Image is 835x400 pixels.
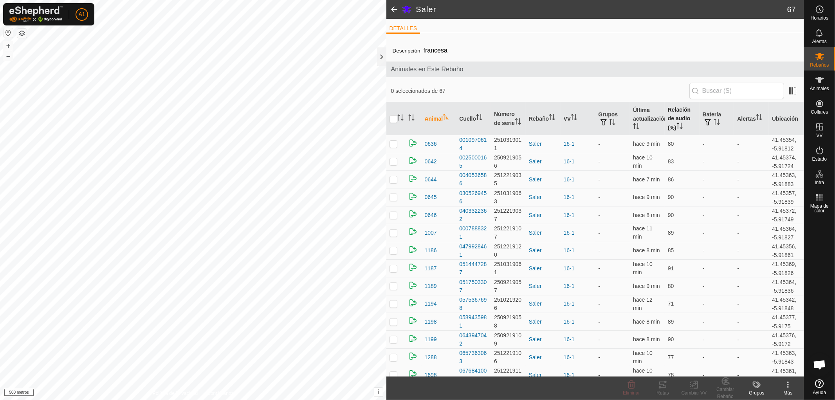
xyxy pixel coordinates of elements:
font: hace 8 min [633,212,660,218]
font: 2509219056 [494,154,521,169]
font: 41.45374, -5.91724 [772,154,796,169]
font: 2509219109 [494,332,521,347]
span: 10 de septiembre de 2025, 12:52 [633,194,660,200]
button: Capas del Mapa [17,29,27,38]
font: 41.45363, -5.91883 [772,172,796,187]
a: 16-1 [564,319,575,325]
font: 77 [668,354,674,360]
font: 0514447287 [459,261,487,275]
font: Política de Privacidad [153,391,198,396]
img: regresando en [408,262,418,272]
font: - [598,248,600,254]
img: regresando en [408,156,418,165]
font: 1189 [425,283,437,289]
button: Restablecer mapa [4,28,13,38]
img: regresando en [408,281,418,290]
font: 0010970614 [459,137,487,151]
a: 16-1 [564,176,575,183]
button: + [4,41,13,51]
font: Saler [529,194,542,200]
div: Chat abierto [808,353,831,376]
font: Batería [703,111,721,118]
font: - [703,212,705,218]
font: - [737,176,739,183]
font: hace 10 min [633,154,653,169]
p-sorticon: Activar para ordenar [756,115,762,121]
font: Collares [811,109,828,115]
font: - [737,248,739,254]
font: Saler [529,141,542,147]
font: 2510319063 [494,190,521,205]
a: Política de Privacidad [153,390,198,397]
font: 41.45376, -5.9172 [772,332,796,347]
p-sorticon: Activar para ordenar [515,119,521,126]
img: regresando en [408,192,418,201]
font: Saler [416,5,436,14]
font: hace 7 min [633,176,660,183]
font: - [737,265,739,271]
font: 1199 [425,336,437,342]
p-sorticon: Activar para ordenar [633,124,639,130]
img: regresando en [408,298,418,308]
font: 41.45363, -5.91843 [772,350,796,365]
font: Grupos [598,111,618,118]
img: regresando en [408,227,418,236]
font: 16-1 [564,354,575,360]
img: regresando en [408,138,418,148]
font: - [703,159,705,165]
font: Saler [529,283,542,289]
a: 16-1 [564,247,575,253]
font: 0643947042 [459,332,487,347]
font: DETALLES [390,25,417,31]
font: francesa [424,47,447,54]
font: 0575367698 [459,297,487,311]
font: 2510219206 [494,297,521,311]
font: - [598,194,600,201]
p-sorticon: Activar para ordenar [476,115,482,121]
font: 85 [668,247,674,253]
font: VV [564,116,571,122]
font: Saler [529,300,542,307]
font: - [598,176,600,183]
font: 71 [668,300,674,307]
font: - [703,354,705,360]
font: 16-1 [564,300,575,307]
a: 16-1 [564,212,575,218]
font: Relación de audio (%) [668,107,691,130]
font: 0636 [425,141,437,147]
span: 10 de septiembre de 2025, 12:49 [633,297,653,311]
font: - [737,194,739,201]
span: 10 de septiembre de 2025, 12:51 [633,261,653,275]
font: Animal [425,116,443,122]
font: 16-1 [564,230,575,236]
a: 16-1 [564,372,575,378]
font: 41.45361, -5.91815 [772,367,796,382]
font: - [598,159,600,165]
font: - [598,230,600,236]
font: hace 11 min [633,225,653,240]
font: - [737,212,739,218]
font: - [598,337,600,343]
p-sorticon: Activar para ordenar [397,116,404,122]
span: 10 de septiembre de 2025, 12:53 [633,319,660,325]
font: Saler [529,230,542,236]
font: Saler [529,176,542,183]
a: 16-1 [564,141,575,147]
font: 41.45356, -5.91861 [772,243,796,258]
font: Eliminar [623,390,640,396]
font: VV [816,133,822,138]
font: Rebaño [529,116,549,122]
font: - [737,372,739,378]
img: regresando en [408,174,418,183]
font: hace 10 min [633,350,653,364]
font: - [703,337,705,343]
font: Ayuda [813,390,826,395]
font: 0517503307 [459,279,487,293]
font: Saler [529,354,542,360]
font: Rutas [656,390,669,396]
font: 1698 [425,372,437,378]
font: 1288 [425,354,437,360]
a: 16-1 [564,265,575,271]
